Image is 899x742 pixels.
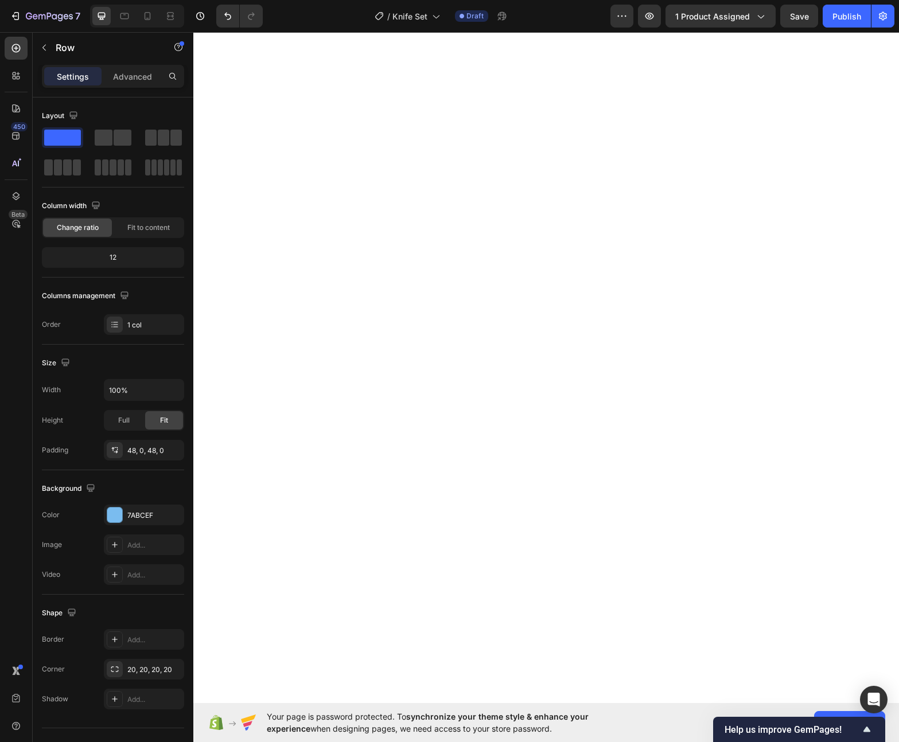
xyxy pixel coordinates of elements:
[127,540,181,550] div: Add...
[9,210,28,219] div: Beta
[267,710,633,735] span: Your page is password protected. To when designing pages, we need access to your store password.
[42,198,103,214] div: Column width
[104,380,184,400] input: Auto
[42,319,61,330] div: Order
[127,635,181,645] div: Add...
[675,10,750,22] span: 1 product assigned
[127,222,170,233] span: Fit to content
[127,665,181,675] div: 20, 20, 20, 20
[42,445,68,455] div: Padding
[42,569,60,580] div: Video
[44,249,182,265] div: 12
[832,10,861,22] div: Publish
[42,540,62,550] div: Image
[127,694,181,705] div: Add...
[160,415,168,425] span: Fit
[42,510,60,520] div: Color
[790,11,809,21] span: Save
[127,446,181,456] div: 48, 0, 48, 0
[193,32,899,703] iframe: Design area
[823,5,871,28] button: Publish
[267,712,589,733] span: synchronize your theme style & enhance your experience
[387,10,390,22] span: /
[127,510,181,521] div: 7ABCEF
[42,664,65,674] div: Corner
[466,11,484,21] span: Draft
[113,71,152,83] p: Advanced
[75,9,80,23] p: 7
[42,288,131,304] div: Columns management
[216,5,263,28] div: Undo/Redo
[42,694,68,704] div: Shadow
[725,724,860,735] span: Help us improve GemPages!
[56,41,153,54] p: Row
[42,634,64,645] div: Border
[127,570,181,580] div: Add...
[42,415,63,425] div: Height
[42,108,80,124] div: Layout
[127,320,181,330] div: 1 col
[118,415,130,425] span: Full
[42,606,79,621] div: Shape
[57,71,89,83] p: Settings
[780,5,818,28] button: Save
[42,385,61,395] div: Width
[5,5,85,28] button: 7
[860,686,888,713] div: Open Intercom Messenger
[814,711,885,734] button: Allow access
[666,5,776,28] button: 1 product assigned
[42,356,72,371] div: Size
[42,481,98,497] div: Background
[725,723,874,736] button: Show survey - Help us improve GemPages!
[392,10,427,22] span: Knife Set
[11,122,28,131] div: 450
[57,222,99,233] span: Change ratio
